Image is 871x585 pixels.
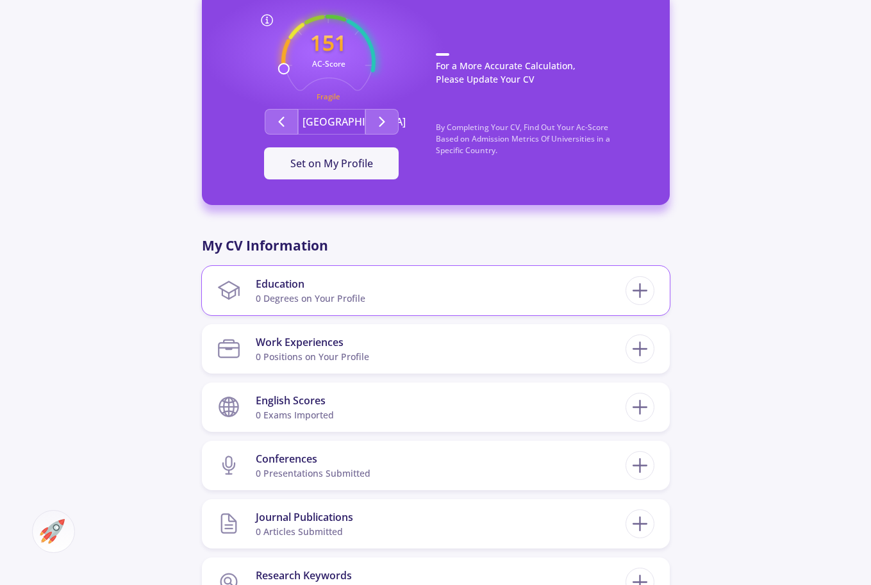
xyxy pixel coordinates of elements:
text: 151 [310,28,347,57]
div: 0 presentations submitted [256,466,370,480]
div: English Scores [256,393,334,408]
div: 0 Positions on Your Profile [256,350,369,363]
p: By Completing Your CV, Find Out Your Ac-Score Based on Admission Metrics Of Universities in a Spe... [436,122,644,169]
text: Fragile [317,92,340,102]
button: Set on My Profile [264,147,399,179]
div: Education [256,276,365,292]
button: [GEOGRAPHIC_DATA] [298,109,365,135]
text: AC-Score [311,58,345,69]
img: ac-market [40,519,65,544]
div: Research Keywords [256,568,352,583]
div: Conferences [256,451,370,466]
span: Set on My Profile [290,156,373,170]
div: 0 Degrees on Your Profile [256,292,365,305]
div: Journal Publications [256,509,353,525]
div: 0 exams imported [256,408,334,422]
div: Work Experiences [256,334,369,350]
div: Second group [228,109,436,135]
p: For a More Accurate Calculation, Please Update Your CV [436,53,644,99]
p: My CV Information [202,236,670,256]
div: 0 articles submitted [256,525,353,538]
